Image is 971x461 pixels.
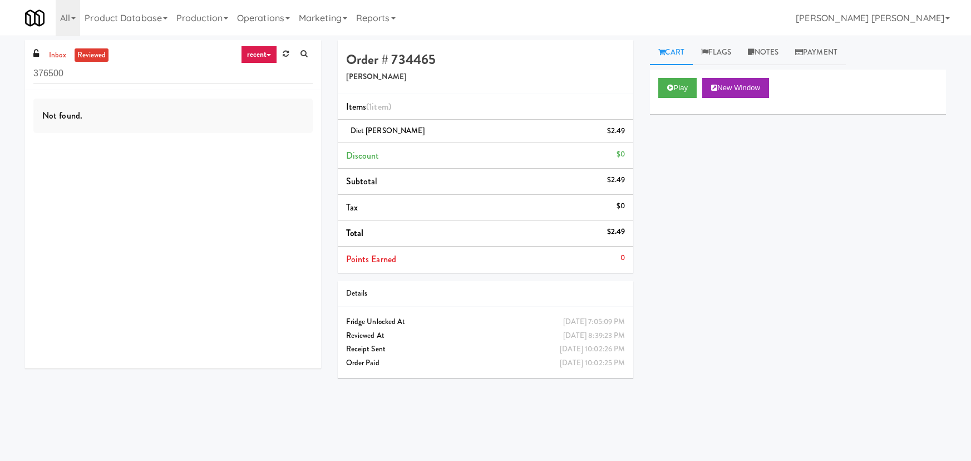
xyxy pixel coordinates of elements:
div: [DATE] 8:39:23 PM [563,329,625,343]
div: Reviewed At [346,329,625,343]
div: $2.49 [607,173,625,187]
div: 0 [620,251,625,265]
span: Tax [346,201,358,214]
h4: Order # 734465 [346,52,625,67]
a: Cart [650,40,693,65]
button: New Window [702,78,769,98]
a: Payment [787,40,846,65]
img: Micromart [25,8,45,28]
div: [DATE] 10:02:25 PM [560,356,625,370]
ng-pluralize: item [372,100,388,113]
div: Details [346,287,625,301]
span: Subtotal [346,175,378,188]
a: Notes [740,40,787,65]
span: Total [346,227,364,239]
a: Flags [693,40,740,65]
div: [DATE] 7:05:09 PM [563,315,625,329]
div: Receipt Sent [346,342,625,356]
h5: [PERSON_NAME] [346,73,625,81]
div: [DATE] 10:02:26 PM [560,342,625,356]
div: $0 [617,199,625,213]
span: (1 ) [366,100,391,113]
a: reviewed [75,48,109,62]
span: Discount [346,149,379,162]
span: Points Earned [346,253,396,266]
div: $2.49 [607,124,625,138]
div: Order Paid [346,356,625,370]
a: inbox [46,48,69,62]
span: Not found. [42,109,82,122]
input: Search vision orders [33,63,313,84]
span: Items [346,100,391,113]
a: recent [241,46,278,63]
button: Play [658,78,697,98]
div: $0 [617,148,625,161]
div: $2.49 [607,225,625,239]
div: Fridge Unlocked At [346,315,625,329]
span: Diet [PERSON_NAME] [351,125,425,136]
